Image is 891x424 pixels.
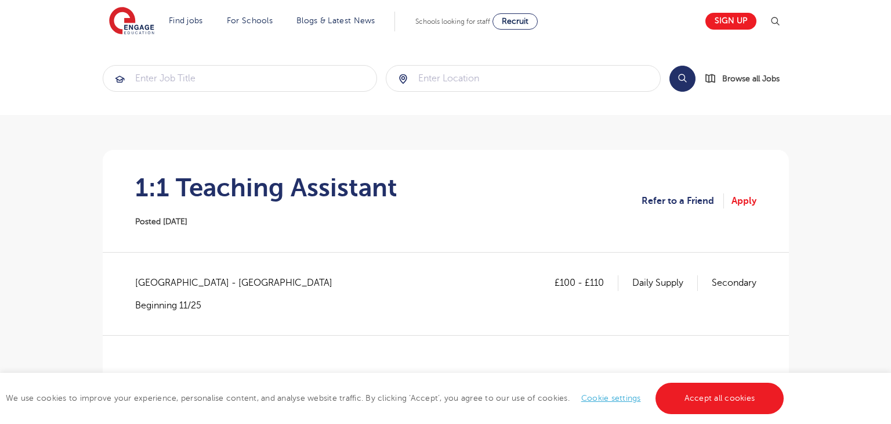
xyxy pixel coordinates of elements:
input: Submit [386,66,660,91]
a: Browse all Jobs [705,72,789,85]
a: Refer to a Friend [642,193,724,209]
img: Engage Education [109,7,154,36]
span: [GEOGRAPHIC_DATA] - [GEOGRAPHIC_DATA] [135,275,344,290]
a: Apply [731,193,756,209]
div: Submit [386,65,661,92]
span: We use cookies to improve your experience, personalise content, and analyse website traffic. By c... [6,394,787,403]
input: Submit [103,66,377,91]
a: Blogs & Latest News [296,16,375,25]
a: Recruit [492,13,538,30]
p: £100 - £110 [555,275,618,290]
span: Schools looking for staff [415,17,490,26]
a: Accept all cookies [655,383,784,414]
p: Daily Supply [632,275,698,290]
a: Find jobs [169,16,203,25]
h1: 1:1 Teaching Assistant [135,173,397,202]
button: Search [669,66,696,92]
a: For Schools [227,16,273,25]
a: Cookie settings [581,394,641,403]
span: Posted [DATE] [135,217,187,226]
span: Browse all Jobs [722,72,780,85]
div: Submit [103,65,378,92]
p: Job description: [135,370,756,383]
a: Sign up [705,13,756,30]
p: Beginning 11/25 [135,299,344,312]
p: Secondary [712,275,756,290]
span: Recruit [502,17,528,26]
